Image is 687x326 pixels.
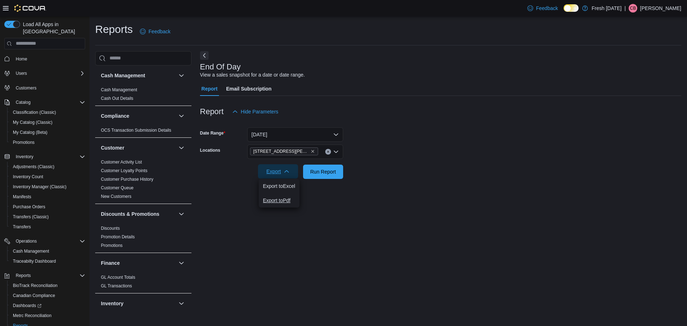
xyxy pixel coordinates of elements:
[13,194,31,200] span: Manifests
[95,86,191,106] div: Cash Management
[7,246,88,256] button: Cash Management
[13,214,49,220] span: Transfers (Classic)
[591,4,622,13] p: Fresh [DATE]
[7,281,88,291] button: BioTrack Reconciliation
[177,112,186,120] button: Compliance
[101,127,171,133] span: OCS Transaction Submission Details
[13,98,33,107] button: Catalog
[13,98,85,107] span: Catalog
[10,203,48,211] a: Purchase Orders
[101,168,147,173] a: Customer Loyalty Points
[16,99,30,105] span: Catalog
[200,51,209,60] button: Next
[13,84,39,92] a: Customers
[10,311,85,320] span: Metrc Reconciliation
[13,283,58,288] span: BioTrack Reconciliation
[7,222,88,232] button: Transfers
[258,164,298,179] button: Export
[259,179,299,193] button: Export toExcel
[7,172,88,182] button: Inventory Count
[13,258,56,264] span: Traceabilty Dashboard
[7,256,88,266] button: Traceabilty Dashboard
[200,71,305,79] div: View a sales snapshot for a date or date range.
[13,140,35,145] span: Promotions
[13,271,85,280] span: Reports
[7,137,88,147] button: Promotions
[10,162,57,171] a: Adjustments (Classic)
[95,158,191,204] div: Customer
[101,112,129,120] h3: Compliance
[13,130,48,135] span: My Catalog (Beta)
[101,300,176,307] button: Inventory
[177,71,186,80] button: Cash Management
[101,259,176,267] button: Finance
[13,69,30,78] button: Users
[7,212,88,222] button: Transfers (Classic)
[250,147,318,155] span: 240 E. Linwood Blvd.
[95,224,191,253] div: Discounts & Promotions
[10,172,85,181] span: Inventory Count
[13,54,85,63] span: Home
[325,149,331,155] button: Clear input
[13,152,36,161] button: Inventory
[101,96,133,101] span: Cash Out Details
[101,177,154,182] a: Customer Purchase History
[10,281,60,290] a: BioTrack Reconciliation
[13,164,54,170] span: Adjustments (Classic)
[10,291,58,300] a: Canadian Compliance
[13,83,85,92] span: Customers
[95,22,133,37] h1: Reports
[13,69,85,78] span: Users
[101,234,135,240] span: Promotion Details
[101,176,154,182] span: Customer Purchase History
[7,192,88,202] button: Manifests
[13,237,40,245] button: Operations
[200,147,220,153] label: Locations
[7,182,88,192] button: Inventory Manager (Classic)
[148,28,170,35] span: Feedback
[101,185,133,190] a: Customer Queue
[10,183,85,191] span: Inventory Manager (Classic)
[630,4,636,13] span: CB
[177,210,186,218] button: Discounts & Promotions
[13,184,67,190] span: Inventory Manager (Classic)
[101,275,135,280] a: GL Account Totals
[10,257,85,266] span: Traceabilty Dashboard
[564,4,579,12] input: Dark Mode
[101,160,142,165] a: Customer Activity List
[10,203,85,211] span: Purchase Orders
[7,311,88,321] button: Metrc Reconciliation
[10,291,85,300] span: Canadian Compliance
[10,301,44,310] a: Dashboards
[640,4,681,13] p: [PERSON_NAME]
[229,104,281,119] button: Hide Parameters
[10,223,85,231] span: Transfers
[16,238,37,244] span: Operations
[16,273,31,278] span: Reports
[101,210,159,218] h3: Discounts & Promotions
[13,152,85,161] span: Inventory
[101,87,137,92] a: Cash Management
[101,144,124,151] h3: Customer
[10,223,34,231] a: Transfers
[1,68,88,78] button: Users
[13,293,55,298] span: Canadian Compliance
[16,154,33,160] span: Inventory
[13,248,49,254] span: Cash Management
[263,183,295,189] span: Export to Excel
[95,126,191,137] div: Compliance
[101,225,120,231] span: Discounts
[311,149,315,154] button: Remove 240 E. Linwood Blvd. from selection in this group
[333,149,339,155] button: Open list of options
[13,174,43,180] span: Inventory Count
[7,117,88,127] button: My Catalog (Classic)
[177,299,186,308] button: Inventory
[10,247,85,256] span: Cash Management
[16,85,36,91] span: Customers
[10,193,85,201] span: Manifests
[101,210,176,218] button: Discounts & Promotions
[101,185,133,191] span: Customer Queue
[101,259,120,267] h3: Finance
[10,162,85,171] span: Adjustments (Classic)
[7,291,88,301] button: Canadian Compliance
